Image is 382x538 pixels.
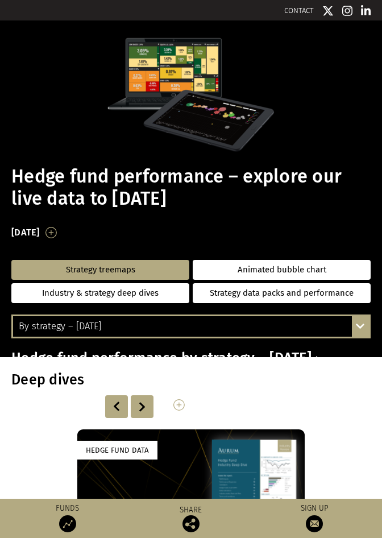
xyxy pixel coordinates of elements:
[11,165,371,210] h1: Hedge fund performance – explore our live data to [DATE]
[182,515,200,532] img: Share this post
[11,371,371,388] h3: Deep dives
[361,5,371,16] img: Linkedin icon
[131,506,251,532] div: Share
[66,266,135,274] a: Strategy treemaps
[7,503,128,532] a: Funds
[59,515,76,532] img: Access Funds
[238,266,326,274] a: Animated bubble chart
[322,5,334,16] img: Twitter icon
[77,441,157,460] div: Hedge Fund Data
[254,503,375,532] a: Sign up
[11,355,339,382] small: (asset weighted)
[11,350,371,384] h3: Hedge fund performance by strategy – [DATE]
[284,6,314,15] a: CONTACT
[11,224,40,241] h3: [DATE]
[193,283,371,303] a: Strategy data packs and performance
[13,316,369,337] div: By strategy – [DATE]
[306,515,323,532] img: Sign up to our newsletter
[11,283,189,303] a: Industry & strategy deep dives
[342,5,352,16] img: Instagram icon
